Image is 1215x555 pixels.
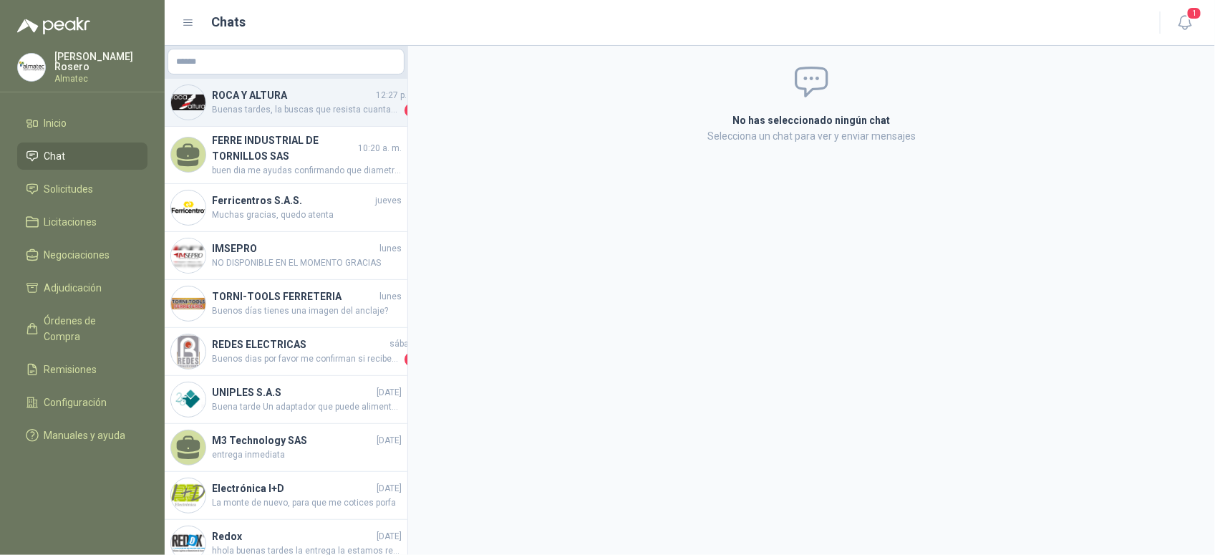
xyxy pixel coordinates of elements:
span: Buena tarde Un adaptador que puede alimentar dispositivos UniFi [PERSON_NAME], reducir la depende... [212,400,402,414]
span: sábado [389,337,419,351]
span: entrega inmediata [212,448,402,462]
img: Company Logo [171,85,205,120]
span: [DATE] [377,482,402,496]
span: 1 [405,352,419,367]
a: Company LogoREDES ELECTRICASsábadoBuenos dias por favor me confirman si reciben material el día d... [165,328,407,376]
span: Adjudicación [44,280,102,296]
span: La monte de nuevo, para que me cotices porfa [212,496,402,510]
span: Manuales y ayuda [44,428,126,443]
h4: UNIPLES S.A.S [212,385,374,400]
img: Company Logo [171,286,205,321]
span: [DATE] [377,434,402,448]
a: Company LogoElectrónica I+D[DATE]La monte de nuevo, para que me cotices porfa [165,472,407,520]
img: Company Logo [171,190,205,225]
span: Órdenes de Compra [44,313,134,344]
img: Company Logo [171,238,205,273]
a: Adjudicación [17,274,147,301]
span: 1 [405,103,419,117]
p: [PERSON_NAME] Rosero [54,52,147,72]
span: Solicitudes [44,181,94,197]
h4: FERRE INDUSTRIAL DE TORNILLOS SAS [212,132,355,164]
p: Almatec [54,74,147,83]
span: Buenas tardes, la buscas que resista cuantas toneladas? y la buscas con [PERSON_NAME] o sin fin? [212,103,402,117]
a: Solicitudes [17,175,147,203]
h4: Electrónica I+D [212,481,374,496]
a: Company LogoTORNI-TOOLS FERRETERIAlunesBuenos días tienes una imagen del anclaje? [165,280,407,328]
span: [DATE] [377,530,402,544]
span: buen dia me ayudas confirmando que diametro y en que material ? [212,164,402,178]
a: Company LogoFerricentros S.A.S.juevesMuchas gracias, quedo atenta [165,184,407,232]
img: Company Logo [18,54,45,81]
h1: Chats [212,12,246,32]
span: Licitaciones [44,214,97,230]
span: lunes [379,290,402,304]
a: Company LogoROCA Y ALTURA12:27 p. m.Buenas tardes, la buscas que resista cuantas toneladas? y la ... [165,79,407,127]
img: Company Logo [171,334,205,369]
h4: M3 Technology SAS [212,433,374,448]
span: Inicio [44,115,67,131]
span: lunes [379,242,402,256]
h4: TORNI-TOOLS FERRETERIA [212,289,377,304]
span: Buenos días tienes una imagen del anclaje? [212,304,402,318]
a: M3 Technology SAS[DATE]entrega inmediata [165,424,407,472]
a: FERRE INDUSTRIAL DE TORNILLOS SAS10:20 a. m.buen dia me ayudas confirmando que diametro y en que ... [165,127,407,184]
span: Remisiones [44,362,97,377]
a: Inicio [17,110,147,137]
span: Muchas gracias, quedo atenta [212,208,402,222]
span: [DATE] [377,386,402,400]
a: Órdenes de Compra [17,307,147,350]
a: Chat [17,143,147,170]
span: Configuración [44,395,107,410]
a: Manuales y ayuda [17,422,147,449]
a: Remisiones [17,356,147,383]
img: Company Logo [171,382,205,417]
h4: IMSEPRO [212,241,377,256]
a: Configuración [17,389,147,416]
h4: ROCA Y ALTURA [212,87,373,103]
span: 12:27 p. m. [376,89,419,102]
a: Negociaciones [17,241,147,269]
img: Company Logo [171,478,205,513]
span: 10:20 a. m. [358,142,402,155]
button: 1 [1172,10,1198,36]
span: jueves [375,194,402,208]
span: Negociaciones [44,247,110,263]
h4: Redox [212,529,374,544]
span: Chat [44,148,66,164]
h4: REDES ELECTRICAS [212,337,387,352]
a: Company LogoIMSEPROlunesNO DISPONIBLE EN EL MOMENTO GRACIAS [165,232,407,280]
p: Selecciona un chat para ver y enviar mensajes [562,128,1062,144]
h4: Ferricentros S.A.S. [212,193,372,208]
span: Buenos dias por favor me confirman si reciben material el día de hoy tengo al mensajero listo per... [212,352,402,367]
img: Logo peakr [17,17,90,34]
span: 1 [1186,6,1202,20]
a: Licitaciones [17,208,147,236]
a: Company LogoUNIPLES S.A.S[DATE]Buena tarde Un adaptador que puede alimentar dispositivos UniFi [P... [165,376,407,424]
h2: No has seleccionado ningún chat [562,112,1062,128]
span: NO DISPONIBLE EN EL MOMENTO GRACIAS [212,256,402,270]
